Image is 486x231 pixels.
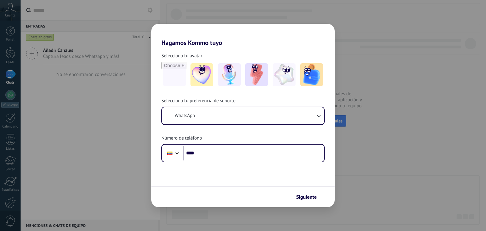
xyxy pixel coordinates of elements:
[162,107,324,124] button: WhatsApp
[245,63,268,86] img: -3.jpeg
[151,24,335,47] h2: Hagamos Kommo tuyo
[293,192,325,203] button: Siguiente
[164,147,176,160] div: Ecuador: + 593
[175,113,195,119] span: WhatsApp
[161,98,235,104] span: Selecciona tu preferencia de soporte
[273,63,296,86] img: -4.jpeg
[218,63,241,86] img: -2.jpeg
[161,53,202,59] span: Selecciona tu avatar
[161,135,202,141] span: Número de teléfono
[300,63,323,86] img: -5.jpeg
[296,195,317,199] span: Siguiente
[190,63,213,86] img: -1.jpeg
